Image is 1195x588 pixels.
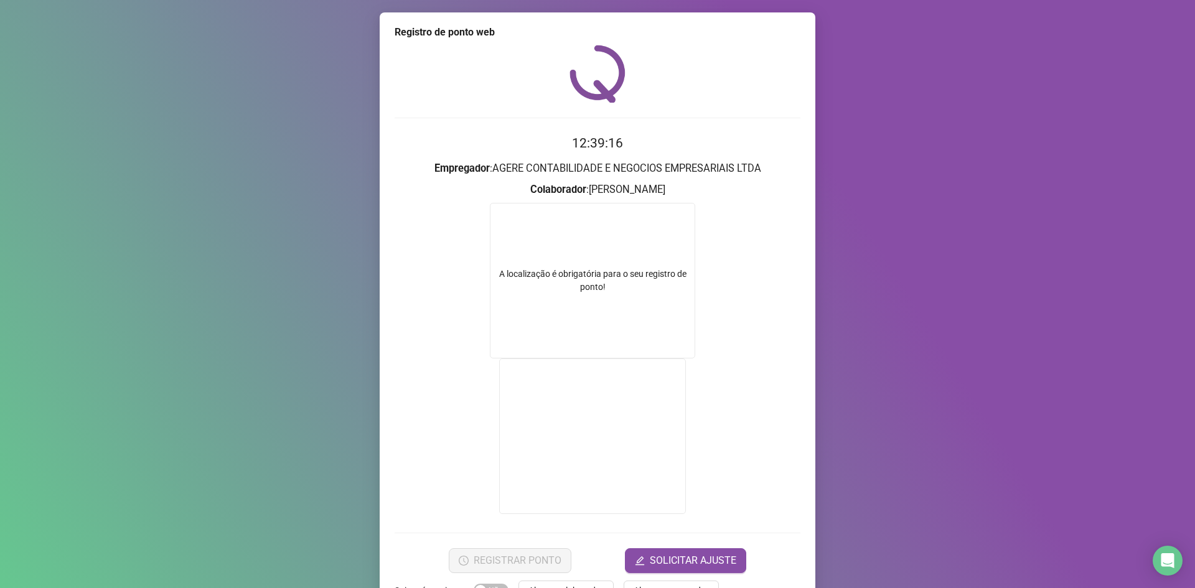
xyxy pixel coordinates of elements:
button: editSOLICITAR AJUSTE [625,548,746,573]
h3: : [PERSON_NAME] [395,182,800,198]
img: QRPoint [569,45,626,103]
time: 12:39:16 [572,136,623,151]
div: Open Intercom Messenger [1153,546,1183,576]
div: A localização é obrigatória para o seu registro de ponto! [490,268,695,294]
div: Registro de ponto web [395,25,800,40]
span: SOLICITAR AJUSTE [650,553,736,568]
strong: Colaborador [530,184,586,195]
button: REGISTRAR PONTO [449,548,571,573]
strong: Empregador [434,162,490,174]
h3: : AGERE CONTABILIDADE E NEGOCIOS EMPRESARIAIS LTDA [395,161,800,177]
span: edit [635,556,645,566]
